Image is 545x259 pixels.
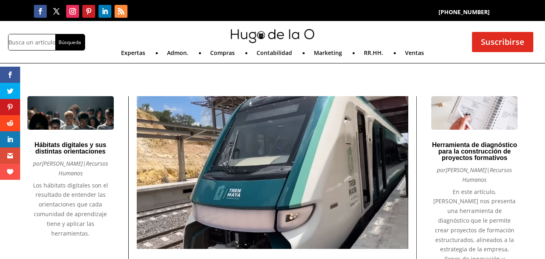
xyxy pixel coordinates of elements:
[42,160,83,167] a: [PERSON_NAME]
[432,141,517,161] a: Herramienta de diagnóstico para la construcción de proyectos formativos
[137,96,408,249] img: #TrenMaya: Revisión a un año de operación
[27,181,114,238] p: Los hábitats digitales son el resultado de entender las orientaciones que cada comunidad de apren...
[231,29,315,43] img: mini-hugo-de-la-o-logo
[210,50,235,59] a: Compras
[8,34,55,50] input: Busca un artículo
[58,160,108,177] a: Recursos Humanos
[405,50,424,59] a: Ventas
[462,166,512,183] a: Recursos Humanos
[55,34,85,50] input: Búsqueda
[121,50,145,59] a: Expertas
[472,32,533,52] a: Suscribirse
[257,50,292,59] a: Contabilidad
[431,165,518,185] p: por |
[66,5,79,18] a: Seguir en Instagram
[231,37,315,45] a: mini-hugo-de-la-o-logo
[167,50,188,59] a: Admon.
[34,5,47,18] a: Seguir en Facebook
[364,50,383,59] a: RR.HH.
[82,5,95,18] a: Seguir en Pinterest
[35,141,106,155] a: Hábitats digitales y sus distintas orientaciones
[383,7,545,17] p: [PHONE_NUMBER]
[27,159,114,178] p: por |
[27,96,114,130] img: Hábitats digitales y sus distintas orientaciones
[314,50,342,59] a: Marketing
[115,5,127,18] a: Seguir en RSS
[446,166,487,174] a: [PERSON_NAME]
[50,5,63,18] a: Seguir en X
[98,5,111,18] a: Seguir en LinkedIn
[431,96,518,130] img: Herramienta de diagnóstico para la construcción de proyectos formativos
